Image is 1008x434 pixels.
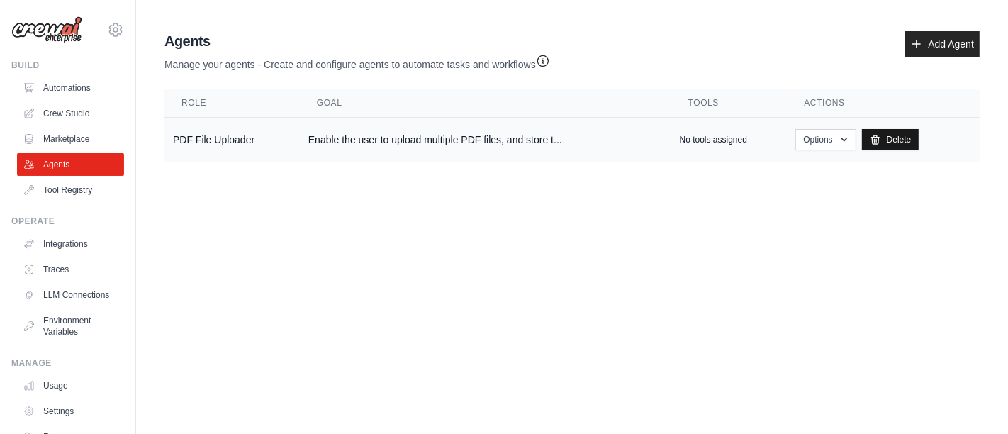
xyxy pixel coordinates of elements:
[787,89,980,118] th: Actions
[862,129,919,150] a: Delete
[164,31,550,51] h2: Agents
[680,134,747,145] p: No tools assigned
[17,258,124,281] a: Traces
[11,357,124,369] div: Manage
[17,102,124,125] a: Crew Studio
[671,89,788,118] th: Tools
[300,89,671,118] th: Goal
[300,118,671,162] td: Enable the user to upload multiple PDF files, and store t...
[17,309,124,343] a: Environment Variables
[17,153,124,176] a: Agents
[17,77,124,99] a: Automations
[905,31,980,57] a: Add Agent
[164,51,550,72] p: Manage your agents - Create and configure agents to automate tasks and workflows
[17,179,124,201] a: Tool Registry
[11,16,82,43] img: Logo
[795,129,856,150] button: Options
[164,89,300,118] th: Role
[17,374,124,397] a: Usage
[17,128,124,150] a: Marketplace
[164,118,300,162] td: PDF File Uploader
[11,216,124,227] div: Operate
[17,233,124,255] a: Integrations
[17,284,124,306] a: LLM Connections
[11,60,124,71] div: Build
[17,400,124,423] a: Settings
